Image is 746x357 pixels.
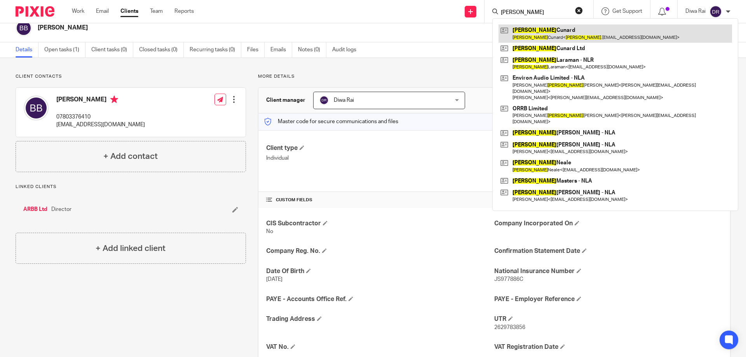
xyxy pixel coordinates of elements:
[16,20,32,36] img: svg%3E
[24,96,49,120] img: svg%3E
[266,277,282,282] span: [DATE]
[190,42,241,57] a: Recurring tasks (0)
[38,24,507,32] h2: [PERSON_NAME]
[110,96,118,103] i: Primary
[494,219,722,228] h4: Company Incorporated On
[258,73,730,80] p: More details
[709,5,722,18] img: svg%3E
[334,98,354,103] span: Diwa Rai
[56,96,145,105] h4: [PERSON_NAME]
[685,7,706,15] p: Diwa Rai
[266,229,273,234] span: No
[16,42,38,57] a: Details
[494,315,722,323] h4: UTR
[266,295,494,303] h4: PAYE - Accounts Office Ref.
[319,96,329,105] img: svg%3E
[494,295,722,303] h4: PAYE - Employer Reference
[56,113,145,121] p: 07803376410
[56,121,145,129] p: [EMAIL_ADDRESS][DOMAIN_NAME]
[72,7,84,15] a: Work
[23,205,47,213] a: ARBB Ltd
[270,42,292,57] a: Emails
[612,9,642,14] span: Get Support
[44,42,85,57] a: Open tasks (1)
[91,42,133,57] a: Client tasks (0)
[575,7,583,14] button: Clear
[298,42,326,57] a: Notes (0)
[266,197,494,203] h4: CUSTOM FIELDS
[96,7,109,15] a: Email
[16,184,246,190] p: Linked clients
[16,73,246,80] p: Client contacts
[266,267,494,275] h4: Date Of Birth
[494,325,525,330] span: 2629783856
[247,42,265,57] a: Files
[494,247,722,255] h4: Confirmation Statement Date
[51,205,71,213] span: Director
[266,154,494,162] p: Individual
[266,219,494,228] h4: CIS Subcontractor
[150,7,163,15] a: Team
[16,6,54,17] img: Pixie
[266,96,305,104] h3: Client manager
[494,343,722,351] h4: VAT Registration Date
[266,144,494,152] h4: Client type
[120,7,138,15] a: Clients
[139,42,184,57] a: Closed tasks (0)
[266,343,494,351] h4: VAT No.
[332,42,362,57] a: Audit logs
[96,242,166,254] h4: + Add linked client
[174,7,194,15] a: Reports
[103,150,158,162] h4: + Add contact
[494,277,523,282] span: JS977886C
[500,9,570,16] input: Search
[494,267,722,275] h4: National Insurance Number
[266,315,494,323] h4: Trading Address
[264,118,398,125] p: Master code for secure communications and files
[266,247,494,255] h4: Company Reg. No.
